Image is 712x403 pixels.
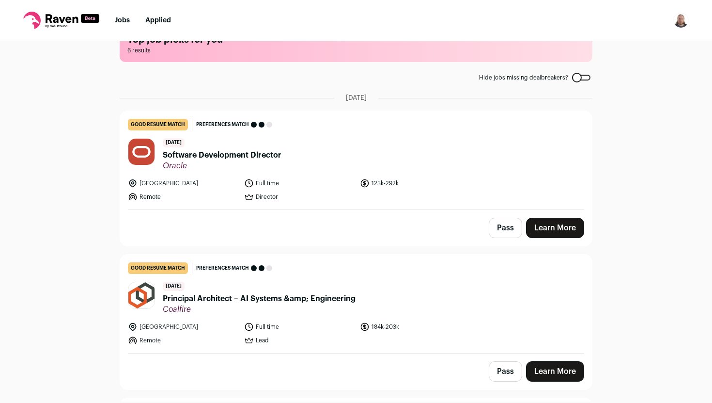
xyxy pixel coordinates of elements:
[163,161,281,171] span: Oracle
[360,322,470,332] li: 184k-203k
[163,305,356,314] span: Coalfire
[244,178,355,188] li: Full time
[128,282,155,308] img: 4a6ff1f99feb7fff42b76d5140a60768a9bbd4bcbe116bd74845a39a4a940d90.jpg
[128,336,238,345] li: Remote
[127,47,585,54] span: 6 results
[120,111,592,210] a: good resume match Preferences match [DATE] Software Development Director Oracle [GEOGRAPHIC_DATA]...
[244,192,355,202] li: Director
[163,149,281,161] span: Software Development Director
[128,119,188,130] div: good resume match
[128,178,238,188] li: [GEOGRAPHIC_DATA]
[163,282,185,291] span: [DATE]
[526,361,584,382] a: Learn More
[346,93,367,103] span: [DATE]
[360,178,470,188] li: 123k-292k
[163,293,356,305] span: Principal Architect – AI Systems &amp; Engineering
[244,322,355,332] li: Full time
[673,13,689,28] button: Open dropdown
[120,255,592,353] a: good resume match Preferences match [DATE] Principal Architect – AI Systems &amp; Engineering Coa...
[128,192,238,202] li: Remote
[128,322,238,332] li: [GEOGRAPHIC_DATA]
[244,336,355,345] li: Lead
[128,262,188,274] div: good resume match
[526,218,584,238] a: Learn More
[128,139,155,165] img: 9c76a23364af62e4939d45365de87dc0abf302c6cae1b266b89975f952efb27b.png
[489,218,522,238] button: Pass
[145,17,171,24] a: Applied
[163,138,185,147] span: [DATE]
[196,263,249,273] span: Preferences match
[489,361,522,382] button: Pass
[196,120,249,129] span: Preferences match
[479,74,568,81] span: Hide jobs missing dealbreakers?
[115,17,130,24] a: Jobs
[673,13,689,28] img: 6560051-medium_jpg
